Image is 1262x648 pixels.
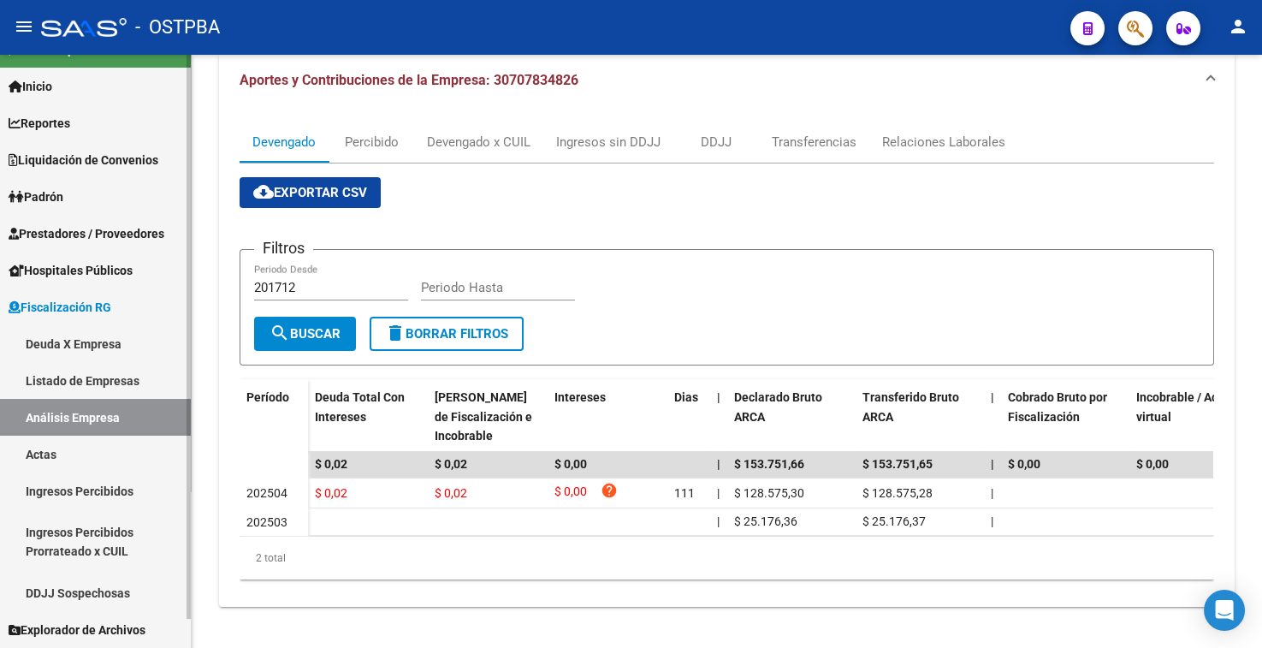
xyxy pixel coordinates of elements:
div: Open Intercom Messenger [1204,590,1245,631]
datatable-header-cell: Declarado Bruto ARCA [727,379,856,455]
div: Ingresos sin DDJJ [556,133,661,152]
span: Transferido Bruto ARCA [862,390,959,424]
h3: Filtros [254,236,313,260]
span: 202504 [246,486,287,500]
span: Deuda Total Con Intereses [315,390,405,424]
span: Dias [674,390,698,404]
span: Borrar Filtros [385,326,508,342]
div: 2 total [240,537,1214,580]
span: | [717,457,720,471]
datatable-header-cell: | [710,379,727,455]
span: Inicio [9,77,52,96]
mat-icon: delete [385,323,406,343]
mat-icon: menu [14,16,34,37]
datatable-header-cell: Deuda Total Con Intereses [308,379,428,455]
span: Período [246,390,289,404]
mat-icon: search [270,323,290,343]
span: | [717,486,720,500]
datatable-header-cell: Transferido Bruto ARCA [856,379,984,455]
span: $ 0,00 [554,457,587,471]
datatable-header-cell: Dias [667,379,710,455]
span: Padrón [9,187,63,206]
mat-expansion-panel-header: Aportes y Contribuciones de la Empresa: 30707834826 [219,53,1235,108]
span: Buscar [270,326,341,342]
mat-icon: person [1228,16,1248,37]
datatable-header-cell: Intereses [548,379,667,455]
span: Aportes y Contribuciones de la Empresa: 30707834826 [240,72,578,88]
span: $ 128.575,30 [734,486,804,500]
span: [PERSON_NAME] de Fiscalización e Incobrable [435,390,532,443]
div: Percibido [345,133,399,152]
button: Buscar [254,317,356,351]
span: Liquidación de Convenios [9,151,158,169]
span: Explorador de Archivos [9,621,145,639]
span: | [717,514,720,528]
span: Intereses [554,390,606,404]
datatable-header-cell: Período [240,379,308,451]
button: Exportar CSV [240,177,381,208]
mat-icon: cloud_download [253,181,274,202]
span: 111 [674,486,695,500]
span: $ 0,00 [1136,457,1169,471]
div: Devengado [252,133,316,152]
button: Borrar Filtros [370,317,524,351]
span: | [991,486,993,500]
datatable-header-cell: | [984,379,1001,455]
div: Devengado x CUIL [427,133,530,152]
span: 202503 [246,515,287,529]
span: $ 0,02 [435,457,467,471]
span: Fiscalización RG [9,298,111,317]
div: Aportes y Contribuciones de la Empresa: 30707834826 [219,108,1235,607]
span: $ 0,00 [1008,457,1040,471]
span: $ 25.176,36 [734,514,797,528]
span: Reportes [9,114,70,133]
span: $ 0,02 [435,486,467,500]
span: Exportar CSV [253,185,367,200]
span: Cobrado Bruto por Fiscalización [1008,390,1107,424]
datatable-header-cell: Incobrable / Acta virtual [1129,379,1258,455]
div: DDJJ [701,133,732,152]
div: Transferencias [772,133,856,152]
span: $ 25.176,37 [862,514,926,528]
span: | [717,390,720,404]
span: $ 128.575,28 [862,486,933,500]
span: | [991,390,994,404]
span: $ 0,02 [315,457,347,471]
div: Relaciones Laborales [882,133,1005,152]
span: $ 153.751,66 [734,457,804,471]
i: help [601,482,618,499]
span: - OSTPBA [135,9,220,46]
span: | [991,457,994,471]
span: | [991,514,993,528]
datatable-header-cell: Cobrado Bruto por Fiscalización [1001,379,1129,455]
span: $ 0,02 [315,486,347,500]
span: Incobrable / Acta virtual [1136,390,1229,424]
span: Hospitales Públicos [9,261,133,280]
span: $ 153.751,65 [862,457,933,471]
span: Declarado Bruto ARCA [734,390,822,424]
span: Prestadores / Proveedores [9,224,164,243]
span: $ 0,00 [554,482,587,505]
datatable-header-cell: Deuda Bruta Neto de Fiscalización e Incobrable [428,379,548,455]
